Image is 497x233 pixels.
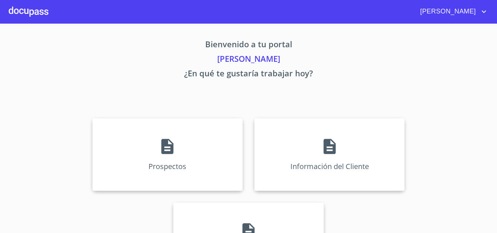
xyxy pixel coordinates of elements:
[415,6,488,17] button: account of current user
[24,67,473,82] p: ¿En qué te gustaría trabajar hoy?
[24,53,473,67] p: [PERSON_NAME]
[148,161,186,171] p: Prospectos
[290,161,369,171] p: Información del Cliente
[24,38,473,53] p: Bienvenido a tu portal
[415,6,480,17] span: [PERSON_NAME]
